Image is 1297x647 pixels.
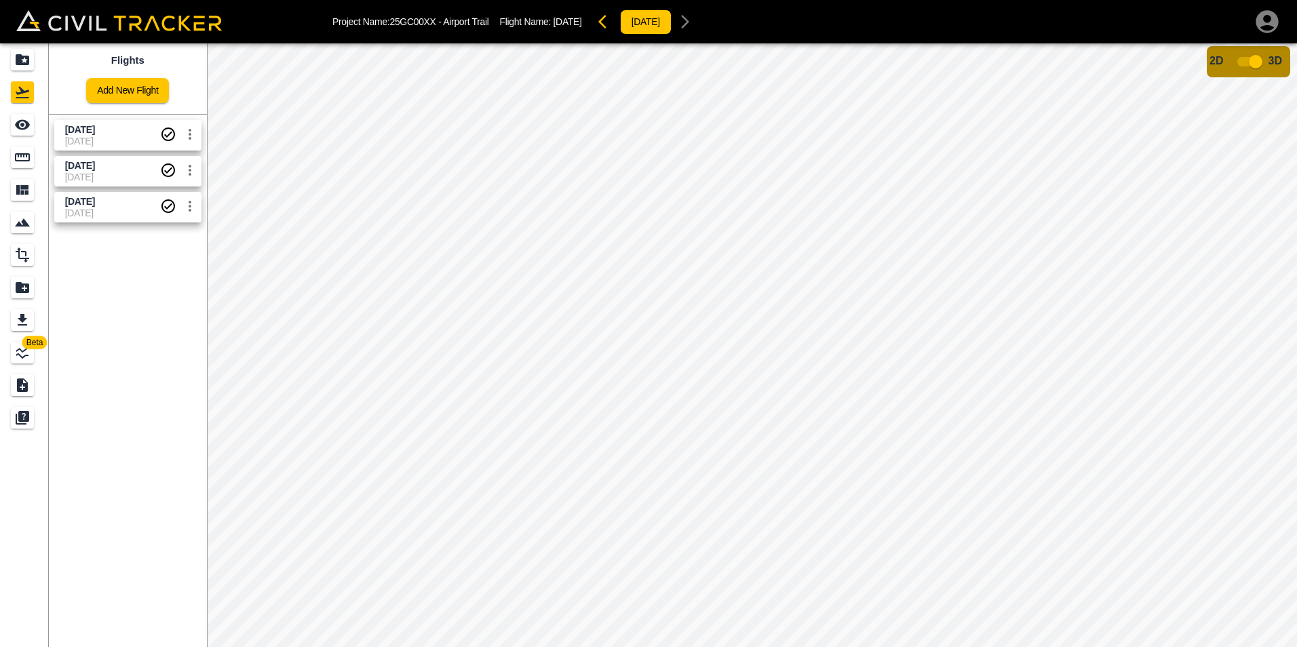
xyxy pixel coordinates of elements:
[1209,55,1223,66] span: 2D
[332,16,489,27] p: Project Name: 25GC00XX - Airport Trail
[554,16,582,27] span: [DATE]
[620,9,672,35] button: [DATE]
[1269,55,1282,66] span: 3D
[16,10,222,31] img: Civil Tracker
[500,16,582,27] p: Flight Name:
